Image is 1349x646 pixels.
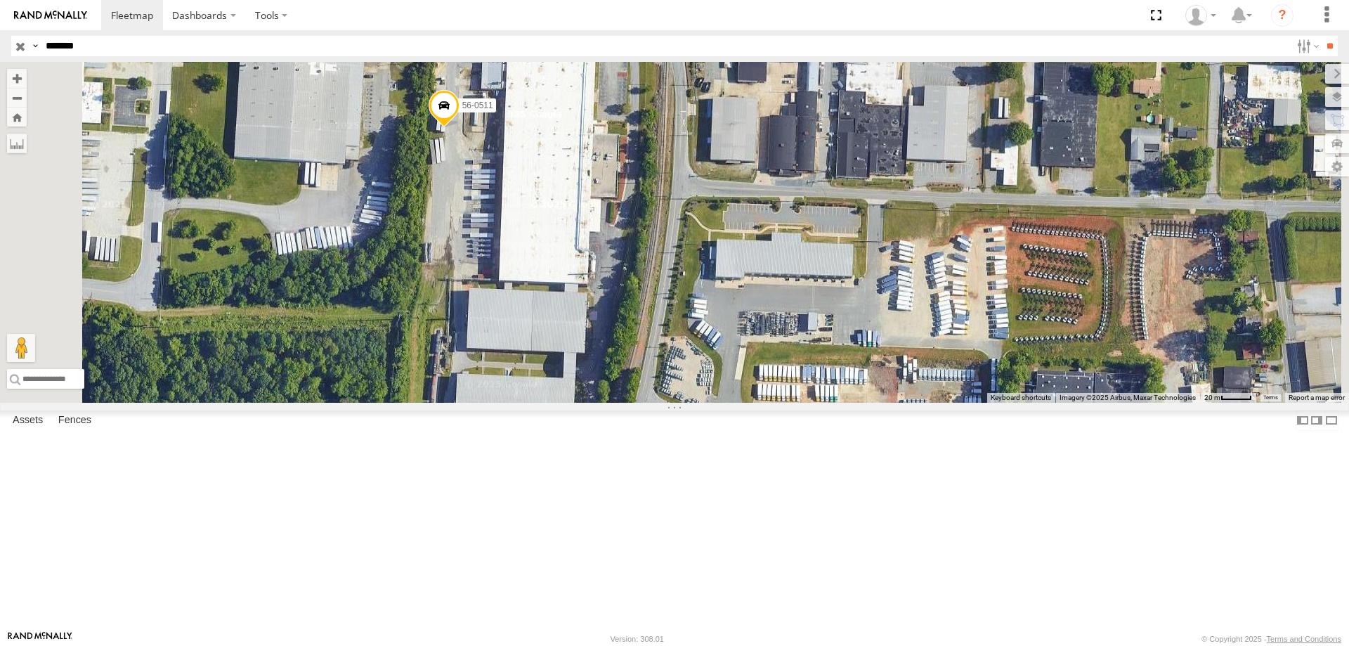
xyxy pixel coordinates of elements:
button: Zoom out [7,88,27,108]
i: ? [1271,4,1293,27]
label: Search Query [30,36,41,56]
span: 56-0511 [462,100,493,110]
label: Measure [7,134,27,153]
label: Assets [6,411,50,430]
div: Zack Abernathy [1180,5,1221,26]
div: © Copyright 2025 - [1201,635,1341,643]
a: Visit our Website [8,632,72,646]
label: Search Filter Options [1291,36,1322,56]
a: Terms and Conditions [1267,635,1341,643]
label: Hide Summary Table [1324,411,1338,431]
a: Terms (opens in new tab) [1263,395,1278,401]
button: Keyboard shortcuts [991,393,1051,403]
label: Fences [51,411,98,430]
button: Map Scale: 20 m per 41 pixels [1200,393,1256,403]
label: Map Settings [1325,157,1349,176]
div: Version: 308.01 [611,635,664,643]
span: Imagery ©2025 Airbus, Maxar Technologies [1060,394,1196,401]
label: Dock Summary Table to the Right [1310,411,1324,431]
button: Zoom Home [7,108,27,127]
button: Zoom in [7,69,27,88]
a: Report a map error [1289,394,1345,401]
span: 20 m [1204,394,1220,401]
button: Drag Pegman onto the map to open Street View [7,334,35,362]
img: rand-logo.svg [14,11,87,20]
label: Dock Summary Table to the Left [1296,411,1310,431]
